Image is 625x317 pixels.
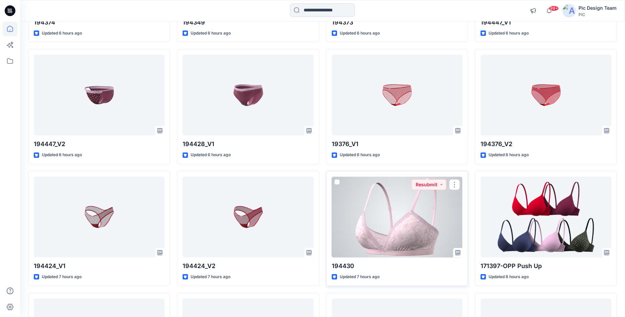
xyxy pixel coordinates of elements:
a: 194430 [332,177,462,257]
a: 194447_V2 [34,55,165,135]
p: Updated 6 hours ago [340,30,380,37]
p: Updated 7 hours ago [340,273,380,280]
a: 194424_V1 [34,177,165,257]
p: Updated 8 hours ago [489,273,529,280]
p: 194374 [34,18,165,27]
p: Updated 6 hours ago [340,151,380,158]
p: 194349 [183,18,313,27]
p: 171397-OPP Push Up [481,261,611,271]
p: 194430 [332,261,462,271]
p: Updated 6 hours ago [489,30,529,37]
p: 194447_V1 [481,18,611,27]
p: Updated 6 hours ago [191,30,231,37]
div: PIC [579,12,617,17]
p: 194428_V1 [183,139,313,149]
a: 194376_V2 [481,55,611,135]
img: avatar [562,4,576,17]
div: Pic Design Team [579,4,617,12]
p: Updated 6 hours ago [489,151,529,158]
p: Updated 6 hours ago [42,151,82,158]
p: 194376_V2 [481,139,611,149]
p: 19376_V1 [332,139,462,149]
p: 194447_V2 [34,139,165,149]
a: 194428_V1 [183,55,313,135]
a: 171397-OPP Push Up [481,177,611,257]
span: 99+ [549,6,559,11]
p: 194424_V1 [34,261,165,271]
a: 194424_V2 [183,177,313,257]
a: 19376_V1 [332,55,462,135]
p: Updated 7 hours ago [42,273,82,280]
p: Updated 6 hours ago [42,30,82,37]
p: Updated 6 hours ago [191,151,231,158]
p: 194373 [332,18,462,27]
p: Updated 7 hours ago [191,273,230,280]
p: 194424_V2 [183,261,313,271]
